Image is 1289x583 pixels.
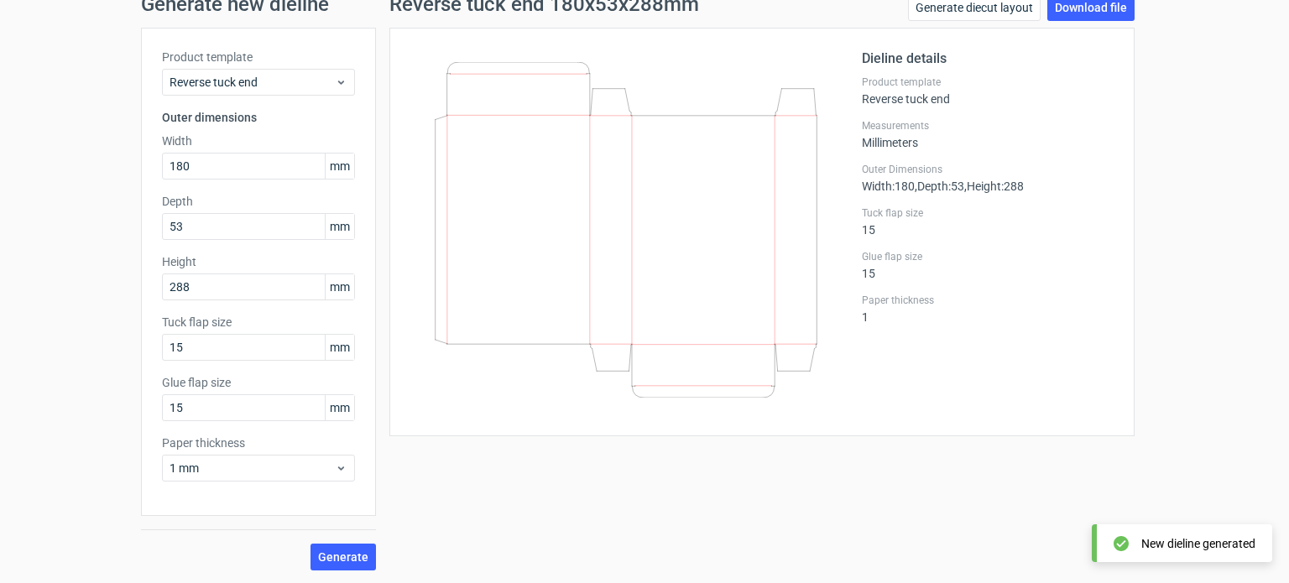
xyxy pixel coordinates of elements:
label: Width [162,133,355,149]
span: mm [325,335,354,360]
label: Glue flap size [862,250,1114,263]
div: Millimeters [862,119,1114,149]
label: Paper thickness [162,435,355,451]
span: mm [325,395,354,420]
label: Paper thickness [862,294,1114,307]
label: Product template [862,75,1114,89]
label: Outer Dimensions [862,163,1114,176]
button: Generate [311,544,376,570]
span: , Depth : 53 [915,180,964,193]
label: Product template [162,49,355,65]
span: mm [325,274,354,299]
label: Tuck flap size [862,206,1114,220]
span: mm [325,154,354,179]
label: Height [162,253,355,270]
div: New dieline generated [1141,535,1255,552]
div: 1 [862,294,1114,324]
label: Depth [162,193,355,210]
span: Reverse tuck end [170,74,335,91]
span: Generate [318,551,368,563]
h3: Outer dimensions [162,109,355,126]
label: Tuck flap size [162,314,355,331]
label: Measurements [862,119,1114,133]
label: Glue flap size [162,374,355,391]
div: 15 [862,206,1114,237]
h2: Dieline details [862,49,1114,69]
span: Width : 180 [862,180,915,193]
div: Reverse tuck end [862,75,1114,106]
span: , Height : 288 [964,180,1024,193]
div: 15 [862,250,1114,280]
span: 1 mm [170,460,335,476]
span: mm [325,214,354,239]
